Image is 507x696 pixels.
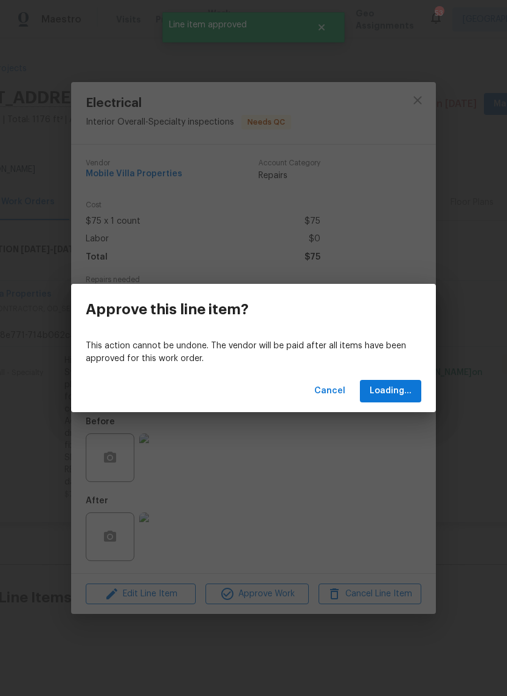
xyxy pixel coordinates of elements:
button: Loading... [360,380,421,402]
p: This action cannot be undone. The vendor will be paid after all items have been approved for this... [86,340,421,365]
button: Cancel [309,380,350,402]
h3: Approve this line item? [86,301,249,318]
span: Loading... [370,384,412,399]
span: Cancel [314,384,345,399]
